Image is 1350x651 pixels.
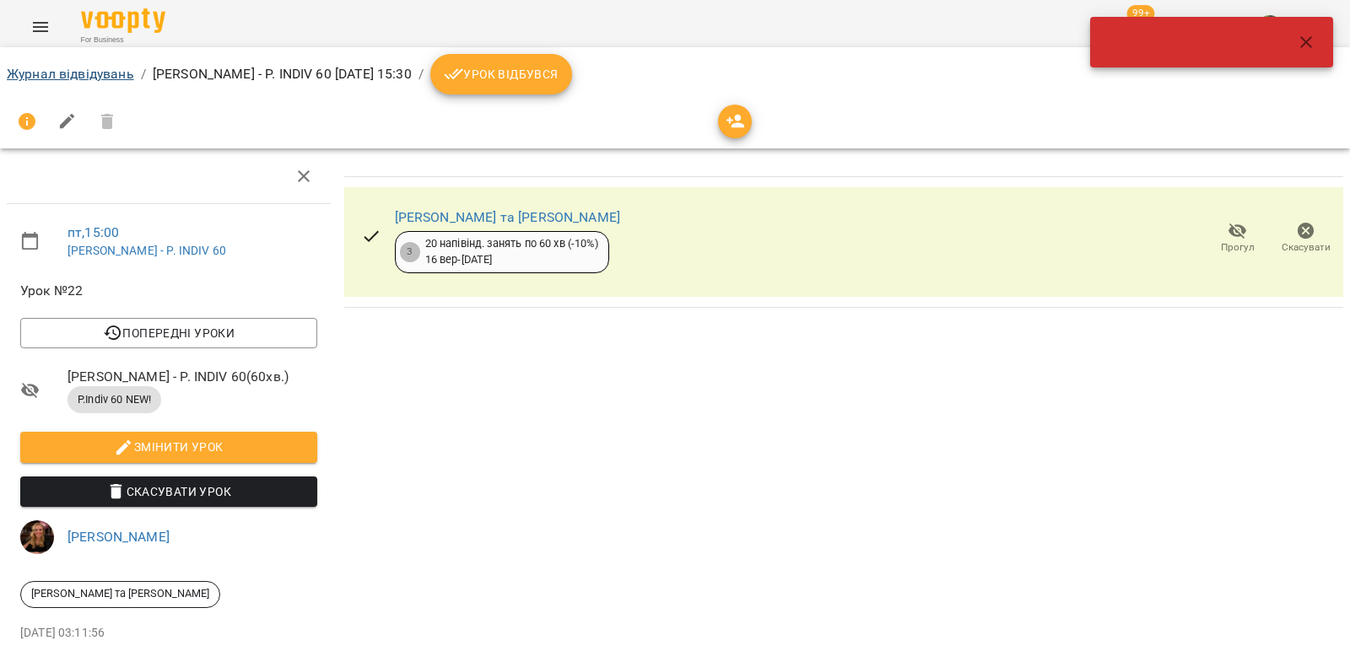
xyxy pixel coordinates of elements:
button: Урок відбувся [430,54,572,94]
button: Скасувати Урок [20,476,317,507]
span: Прогул [1221,240,1255,255]
a: [PERSON_NAME] [67,529,170,545]
a: пт , 15:00 [67,224,119,240]
span: Урок відбувся [444,64,559,84]
a: [PERSON_NAME] та [PERSON_NAME] [395,209,620,225]
span: [PERSON_NAME] - P. INDIV 60 ( 60 хв. ) [67,367,317,387]
li: / [141,64,146,84]
p: [PERSON_NAME] - P. INDIV 60 [DATE] 15:30 [153,64,412,84]
img: 019b2ef03b19e642901f9fba5a5c5a68.jpg [20,520,54,554]
div: 20 напівінд. занять по 60 хв (-10%) 16 вер - [DATE] [425,236,598,267]
p: [DATE] 03:11:56 [20,625,317,642]
a: [PERSON_NAME] - P. INDIV 60 [67,244,226,257]
span: For Business [81,35,165,46]
span: Змінити урок [34,437,304,457]
li: / [418,64,424,84]
div: [PERSON_NAME] та [PERSON_NAME] [20,581,220,608]
button: Скасувати [1272,215,1340,262]
img: Voopty Logo [81,8,165,33]
div: 3 [400,242,420,262]
button: Змінити урок [20,432,317,462]
span: Урок №22 [20,281,317,301]
button: Прогул [1203,215,1272,262]
a: Журнал відвідувань [7,66,134,82]
span: Скасувати [1282,240,1331,255]
span: Скасувати Урок [34,482,304,502]
button: Menu [20,7,61,47]
span: [PERSON_NAME] та [PERSON_NAME] [21,586,219,601]
button: Попередні уроки [20,318,317,348]
span: Попередні уроки [34,323,304,343]
nav: breadcrumb [7,54,1343,94]
span: 99+ [1127,5,1155,22]
span: P.Indiv 60 NEW! [67,392,161,407]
